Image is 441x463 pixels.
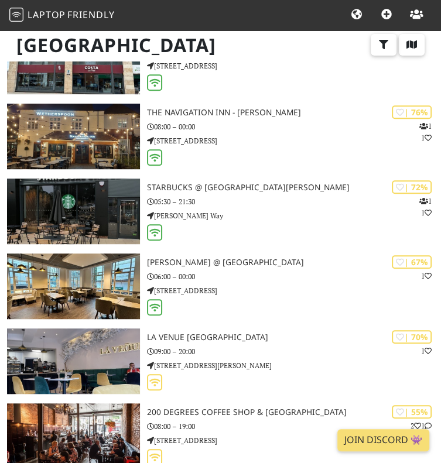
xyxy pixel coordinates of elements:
[147,258,441,267] h3: [PERSON_NAME] @ [GEOGRAPHIC_DATA]
[147,332,441,342] h3: La Venue [GEOGRAPHIC_DATA]
[392,405,432,419] div: | 55%
[7,328,140,394] img: La Venue Coffee House
[411,420,432,431] p: 2 1
[392,330,432,344] div: | 70%
[147,271,441,282] p: 06:00 – 00:00
[147,285,441,296] p: [STREET_ADDRESS]
[9,8,23,22] img: LaptopFriendly
[337,429,429,451] a: Join Discord 👾
[147,135,441,146] p: [STREET_ADDRESS]
[147,407,441,417] h3: 200 Degrees Coffee Shop & [GEOGRAPHIC_DATA]
[147,360,441,371] p: [STREET_ADDRESS][PERSON_NAME]
[7,253,140,319] img: Tim Hortons @ New St
[147,421,441,432] p: 08:00 – 19:00
[28,8,66,21] span: Laptop
[421,345,432,356] p: 1
[147,346,441,357] p: 09:00 – 20:00
[421,270,432,282] p: 1
[147,196,441,207] p: 05:30 – 21:30
[7,179,140,244] img: Starbucks @ Sir Herbert Austin Way
[392,255,432,269] div: | 67%
[392,105,432,119] div: | 76%
[147,183,441,193] h3: Starbucks @ [GEOGRAPHIC_DATA][PERSON_NAME]
[147,435,441,446] p: [STREET_ADDRESS]
[7,104,140,169] img: The Navigation Inn - JD Wetherspoon
[147,108,441,118] h3: The Navigation Inn - [PERSON_NAME]
[419,196,432,218] p: 1 1
[9,5,115,26] a: LaptopFriendly LaptopFriendly
[67,8,114,21] span: Friendly
[392,180,432,194] div: | 72%
[147,210,441,221] p: [PERSON_NAME] Way
[419,121,432,143] p: 1 1
[147,121,441,132] p: 08:00 – 00:00
[7,29,434,61] h1: [GEOGRAPHIC_DATA]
